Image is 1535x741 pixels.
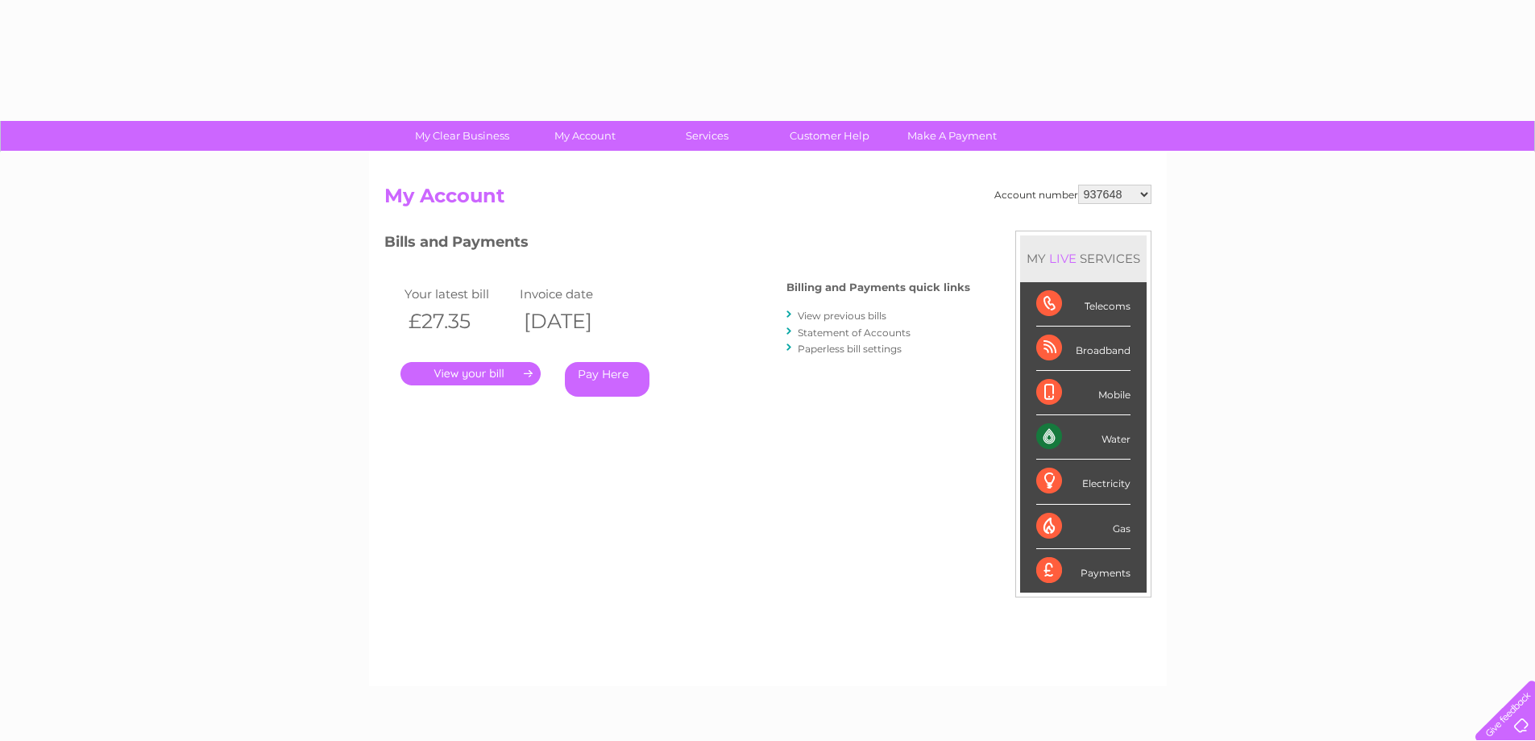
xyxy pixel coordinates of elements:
td: Your latest bill [400,283,517,305]
a: Customer Help [763,121,896,151]
div: MY SERVICES [1020,235,1147,281]
td: Invoice date [516,283,632,305]
a: Make A Payment [886,121,1018,151]
a: Statement of Accounts [798,327,911,339]
th: [DATE] [516,305,632,338]
h3: Bills and Payments [384,231,970,259]
div: Telecoms [1036,282,1131,327]
div: Electricity [1036,460,1131,504]
a: . [400,362,541,385]
div: Account number [994,185,1151,204]
a: Services [641,121,774,151]
div: Gas [1036,505,1131,549]
div: Water [1036,415,1131,460]
div: Payments [1036,549,1131,593]
a: Paperless bill settings [798,343,902,355]
h2: My Account [384,185,1151,215]
a: My Account [518,121,651,151]
th: £27.35 [400,305,517,338]
div: Broadband [1036,327,1131,371]
a: My Clear Business [396,121,529,151]
div: LIVE [1046,251,1080,266]
a: View previous bills [798,310,886,322]
div: Mobile [1036,371,1131,415]
h4: Billing and Payments quick links [786,281,970,293]
a: Pay Here [565,362,649,397]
